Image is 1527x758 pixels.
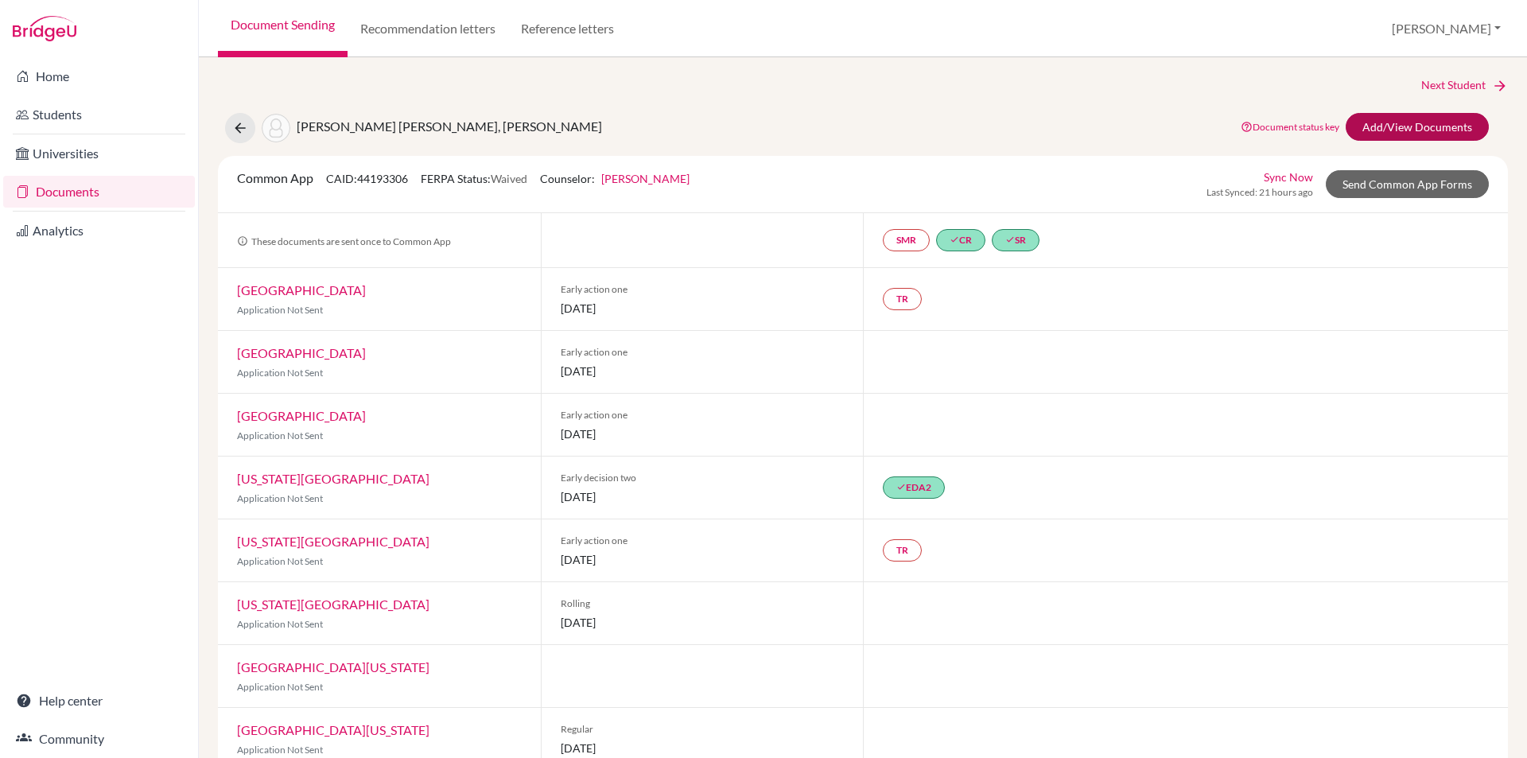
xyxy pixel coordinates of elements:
[1241,121,1339,133] a: Document status key
[3,138,195,169] a: Universities
[1421,76,1508,94] a: Next Student
[237,618,323,630] span: Application Not Sent
[561,722,845,737] span: Regular
[237,722,429,737] a: [GEOGRAPHIC_DATA][US_STATE]
[561,282,845,297] span: Early action one
[601,172,690,185] a: [PERSON_NAME]
[3,723,195,755] a: Community
[237,304,323,316] span: Application Not Sent
[326,172,408,185] span: CAID: 44193306
[883,229,930,251] a: SMR
[1005,235,1015,244] i: done
[237,471,429,486] a: [US_STATE][GEOGRAPHIC_DATA]
[561,345,845,360] span: Early action one
[13,16,76,41] img: Bridge-U
[237,170,313,185] span: Common App
[561,408,845,422] span: Early action one
[896,482,906,492] i: done
[1264,169,1313,185] a: Sync Now
[237,597,429,612] a: [US_STATE][GEOGRAPHIC_DATA]
[237,492,323,504] span: Application Not Sent
[561,363,845,379] span: [DATE]
[561,300,845,317] span: [DATE]
[561,488,845,505] span: [DATE]
[237,430,323,441] span: Application Not Sent
[883,288,922,310] a: TR
[237,345,366,360] a: [GEOGRAPHIC_DATA]
[561,740,845,756] span: [DATE]
[1346,113,1489,141] a: Add/View Documents
[237,681,323,693] span: Application Not Sent
[237,744,323,756] span: Application Not Sent
[237,367,323,379] span: Application Not Sent
[237,659,429,674] a: [GEOGRAPHIC_DATA][US_STATE]
[1385,14,1508,44] button: [PERSON_NAME]
[992,229,1039,251] a: doneSR
[936,229,985,251] a: doneCR
[561,534,845,548] span: Early action one
[950,235,959,244] i: done
[561,426,845,442] span: [DATE]
[3,99,195,130] a: Students
[561,551,845,568] span: [DATE]
[237,555,323,567] span: Application Not Sent
[237,282,366,297] a: [GEOGRAPHIC_DATA]
[883,539,922,562] a: TR
[561,614,845,631] span: [DATE]
[3,176,195,208] a: Documents
[237,235,451,247] span: These documents are sent once to Common App
[421,172,527,185] span: FERPA Status:
[3,60,195,92] a: Home
[491,172,527,185] span: Waived
[561,597,845,611] span: Rolling
[297,119,602,134] span: [PERSON_NAME] [PERSON_NAME], [PERSON_NAME]
[540,172,690,185] span: Counselor:
[237,408,366,423] a: [GEOGRAPHIC_DATA]
[1326,170,1489,198] a: Send Common App Forms
[3,215,195,247] a: Analytics
[1206,185,1313,200] span: Last Synced: 21 hours ago
[883,476,945,499] a: doneEDA2
[561,471,845,485] span: Early decision two
[3,685,195,717] a: Help center
[237,534,429,549] a: [US_STATE][GEOGRAPHIC_DATA]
